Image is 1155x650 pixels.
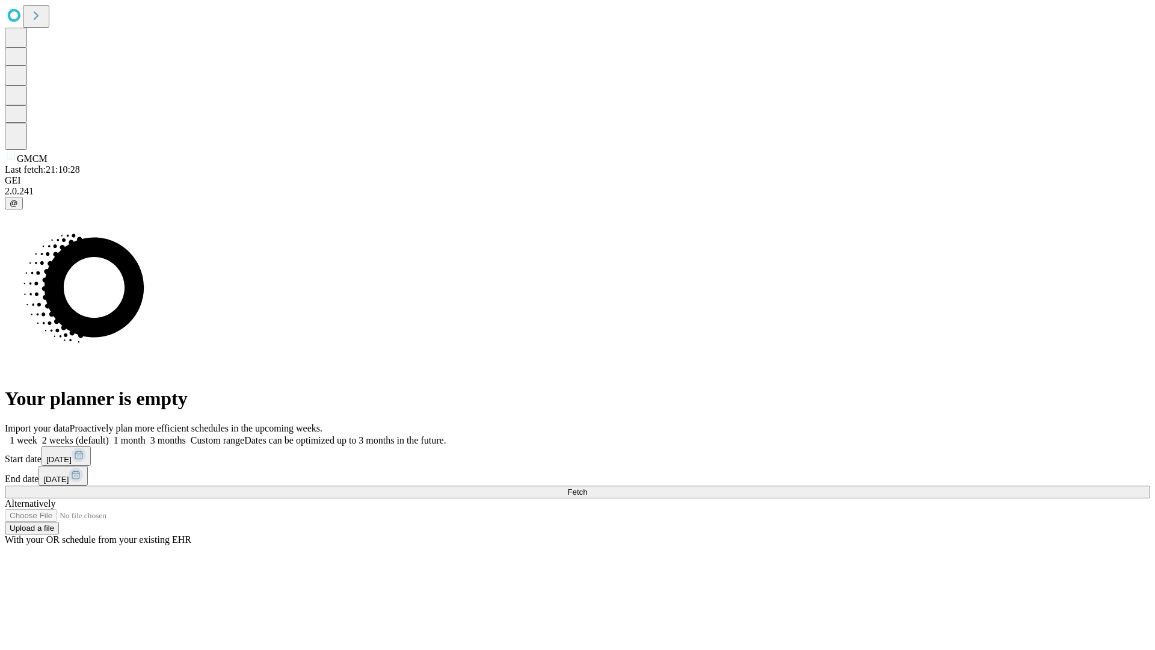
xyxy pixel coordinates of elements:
[5,534,191,545] span: With your OR schedule from your existing EHR
[5,466,1150,486] div: End date
[5,486,1150,498] button: Fetch
[42,446,91,466] button: [DATE]
[567,487,587,497] span: Fetch
[5,388,1150,410] h1: Your planner is empty
[5,164,80,175] span: Last fetch: 21:10:28
[244,435,446,445] span: Dates can be optimized up to 3 months in the future.
[17,153,48,164] span: GMCM
[5,197,23,209] button: @
[10,199,18,208] span: @
[5,522,59,534] button: Upload a file
[191,435,244,445] span: Custom range
[150,435,186,445] span: 3 months
[114,435,146,445] span: 1 month
[5,186,1150,197] div: 2.0.241
[5,446,1150,466] div: Start date
[5,498,55,509] span: Alternatively
[43,475,69,484] span: [DATE]
[10,435,37,445] span: 1 week
[5,423,70,433] span: Import your data
[38,466,88,486] button: [DATE]
[5,175,1150,186] div: GEI
[46,455,72,464] span: [DATE]
[70,423,322,433] span: Proactively plan more efficient schedules in the upcoming weeks.
[42,435,109,445] span: 2 weeks (default)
